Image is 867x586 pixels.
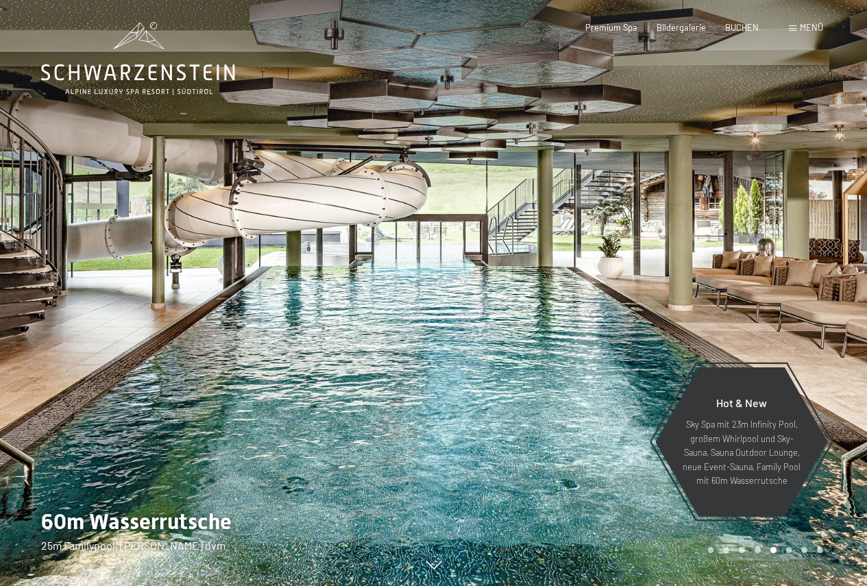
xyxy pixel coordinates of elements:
[801,547,807,553] div: Carousel Page 7
[800,22,823,33] span: Menü
[682,417,801,487] p: Sky Spa mit 23m Infinity Pool, großem Whirlpool und Sky-Sauna, Sauna Outdoor Lounge, neue Event-S...
[755,547,761,553] div: Carousel Page 4
[716,396,767,409] span: Hot & New
[657,22,706,33] a: Bildergalerie
[708,547,714,553] div: Carousel Page 1
[786,547,792,553] div: Carousel Page 6
[725,22,759,33] a: BUCHEN
[655,367,829,517] a: Hot & New Sky Spa mit 23m Infinity Pool, großem Whirlpool und Sky-Sauna, Sauna Outdoor Lounge, ne...
[817,547,823,553] div: Carousel Page 8
[723,547,729,553] div: Carousel Page 2
[739,547,745,553] div: Carousel Page 3
[703,547,823,553] div: Carousel Pagination
[585,22,637,33] a: Premium Spa
[770,547,777,553] div: Carousel Page 5 (Current Slide)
